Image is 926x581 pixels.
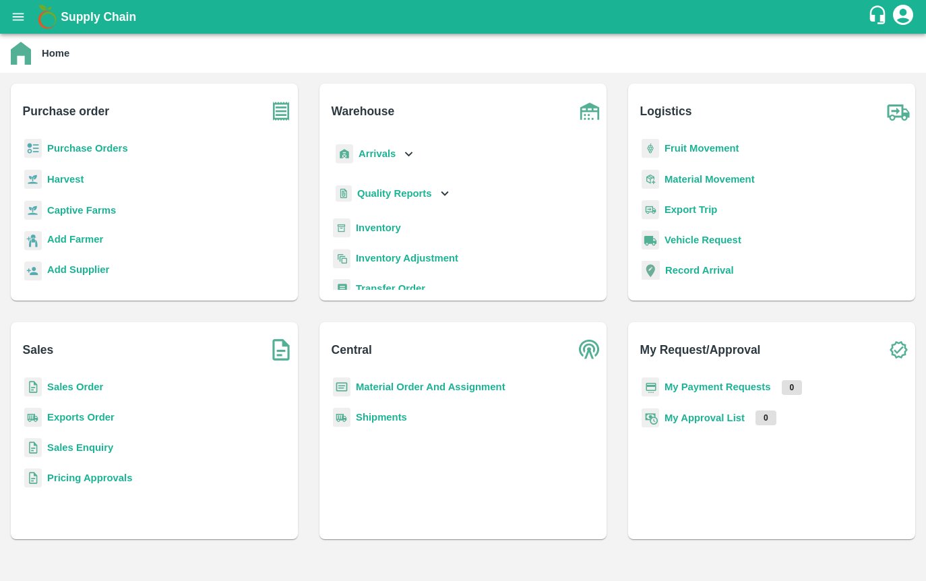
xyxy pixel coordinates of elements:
[24,200,42,220] img: harvest
[264,333,298,367] img: soSales
[47,264,109,275] b: Add Supplier
[642,139,659,158] img: fruit
[642,169,659,189] img: material
[359,148,396,159] b: Arrivals
[333,249,350,268] img: inventory
[642,261,660,280] img: recordArrival
[47,442,113,453] a: Sales Enquiry
[755,410,776,425] p: 0
[61,10,136,24] b: Supply Chain
[47,412,115,423] a: Exports Order
[640,340,761,359] b: My Request/Approval
[357,188,432,199] b: Quality Reports
[642,231,659,250] img: vehicle
[356,283,425,294] a: Transfer Order
[867,5,891,29] div: customer-support
[24,468,42,488] img: sales
[24,262,42,281] img: supplier
[665,412,745,423] a: My Approval List
[3,1,34,32] button: open drawer
[34,3,61,30] img: logo
[665,174,755,185] a: Material Movement
[24,231,42,251] img: farmer
[642,200,659,220] img: delivery
[47,472,132,483] a: Pricing Approvals
[665,265,734,276] a: Record Arrival
[47,234,103,245] b: Add Farmer
[640,102,692,121] b: Logistics
[47,174,84,185] a: Harvest
[47,232,103,250] a: Add Farmer
[356,381,505,392] a: Material Order And Assignment
[47,205,116,216] a: Captive Farms
[642,377,659,397] img: payment
[332,340,372,359] b: Central
[333,377,350,397] img: centralMaterial
[47,381,103,392] a: Sales Order
[333,279,350,299] img: whTransfer
[336,144,353,164] img: whArrival
[24,139,42,158] img: reciept
[573,333,607,367] img: central
[11,42,31,65] img: home
[24,169,42,189] img: harvest
[333,408,350,427] img: shipments
[333,218,350,238] img: whInventory
[356,222,401,233] a: Inventory
[891,3,915,31] div: account of current user
[665,235,741,245] a: Vehicle Request
[61,7,867,26] a: Supply Chain
[782,380,803,395] p: 0
[264,94,298,128] img: purchase
[23,340,54,359] b: Sales
[573,94,607,128] img: warehouse
[23,102,109,121] b: Purchase order
[42,48,69,59] b: Home
[24,408,42,427] img: shipments
[333,139,416,169] div: Arrivals
[356,412,407,423] a: Shipments
[665,143,739,154] a: Fruit Movement
[332,102,395,121] b: Warehouse
[882,94,915,128] img: truck
[642,408,659,428] img: approval
[356,253,458,264] a: Inventory Adjustment
[665,204,717,215] a: Export Trip
[24,438,42,458] img: sales
[665,381,771,392] a: My Payment Requests
[47,262,109,280] a: Add Supplier
[47,143,128,154] a: Purchase Orders
[24,377,42,397] img: sales
[882,333,915,367] img: check
[333,180,452,208] div: Quality Reports
[336,185,352,202] img: qualityReport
